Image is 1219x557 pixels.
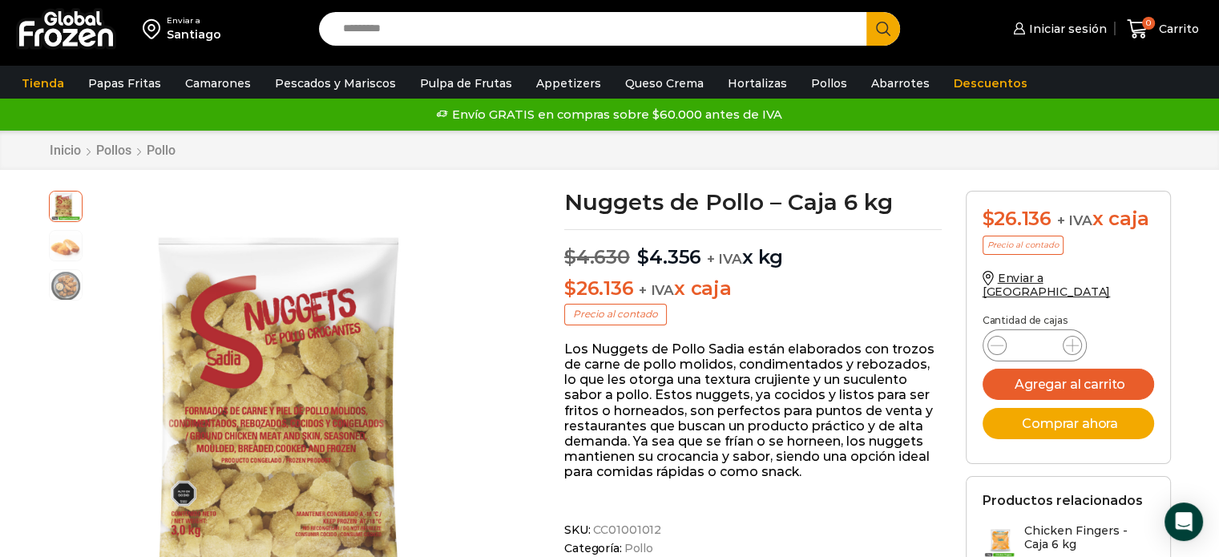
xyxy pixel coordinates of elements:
[707,251,742,267] span: + IVA
[1019,334,1050,357] input: Product quantity
[983,408,1154,439] button: Comprar ahora
[80,68,169,99] a: Papas Fritas
[983,207,995,230] span: $
[983,493,1143,508] h2: Productos relacionados
[803,68,855,99] a: Pollos
[983,315,1154,326] p: Cantidad de cajas
[983,236,1064,255] p: Precio al contado
[167,15,221,26] div: Enviar a
[49,143,176,158] nav: Breadcrumb
[1009,13,1107,45] a: Iniciar sesión
[564,277,942,301] p: x caja
[1025,21,1107,37] span: Iniciar sesión
[564,245,576,268] span: $
[946,68,1035,99] a: Descuentos
[564,229,942,269] p: x kg
[983,271,1111,299] a: Enviar a [GEOGRAPHIC_DATA]
[564,191,942,213] h1: Nuggets de Pollo – Caja 6 kg
[564,276,576,300] span: $
[143,15,167,42] img: address-field-icon.svg
[50,270,82,302] span: nuggets
[146,143,176,158] a: Pollo
[1123,10,1203,48] a: 0 Carrito
[1165,503,1203,541] div: Open Intercom Messenger
[637,245,701,268] bdi: 4.356
[983,369,1154,400] button: Agregar al carrito
[177,68,259,99] a: Camarones
[14,68,72,99] a: Tienda
[617,68,712,99] a: Queso Crema
[564,245,630,268] bdi: 4.630
[564,304,667,325] p: Precio al contado
[49,143,82,158] a: Inicio
[863,68,938,99] a: Abarrotes
[50,231,82,263] span: nuggets
[564,341,942,480] p: Los Nuggets de Pollo Sadia están elaborados con trozos de carne de pollo molidos, condimentados y...
[720,68,795,99] a: Hortalizas
[412,68,520,99] a: Pulpa de Frutas
[1142,17,1155,30] span: 0
[983,208,1154,231] div: x caja
[622,542,653,555] a: Pollo
[50,189,82,221] span: nuggets
[866,12,900,46] button: Search button
[1057,212,1092,228] span: + IVA
[639,282,674,298] span: + IVA
[637,245,649,268] span: $
[983,207,1051,230] bdi: 26.136
[267,68,404,99] a: Pescados y Mariscos
[564,523,942,537] span: SKU:
[1155,21,1199,37] span: Carrito
[1024,524,1154,551] h3: Chicken Fingers - Caja 6 kg
[590,523,661,537] span: CC01001012
[528,68,609,99] a: Appetizers
[564,276,633,300] bdi: 26.136
[564,542,942,555] span: Categoría:
[95,143,132,158] a: Pollos
[167,26,221,42] div: Santiago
